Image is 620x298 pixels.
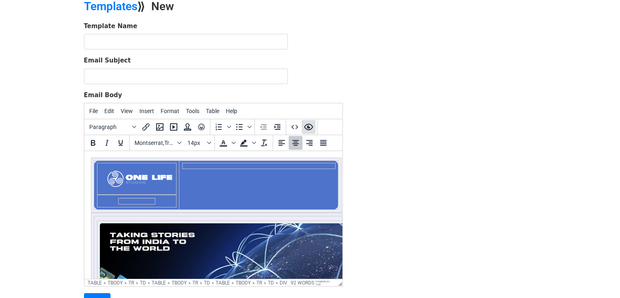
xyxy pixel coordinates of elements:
[84,151,342,279] iframe: Rich Text Area. Press ALT-0 for help.
[288,120,302,134] button: Source code
[140,280,146,286] div: td
[86,120,139,134] button: Blocks
[192,280,198,286] div: tr
[104,280,106,286] div: »
[252,280,255,286] div: »
[136,280,138,286] div: »
[88,280,102,286] div: table
[276,280,278,286] div: »
[152,280,166,286] div: table
[161,108,179,114] span: Format
[135,140,174,146] span: Montserrat,Trebuchet MS,[PERSON_NAME],Lucida Sans Unicode,Lucida Sans,Tahoma,sans-serif
[212,120,232,134] div: Numbered list
[212,280,214,286] div: »
[226,108,237,114] span: Help
[264,280,266,286] div: »
[139,108,154,114] span: Insert
[216,136,237,150] div: Text color
[104,108,114,114] span: Edit
[188,140,205,146] span: 14px
[188,280,191,286] div: »
[232,280,234,286] div: »
[131,136,184,150] button: Fonts
[153,120,167,134] button: Insert/edit image
[275,136,289,150] button: Align left
[121,108,133,114] span: View
[206,108,219,114] span: Table
[200,280,202,286] div: »
[148,280,150,286] div: »
[172,280,187,286] div: tbody
[89,108,98,114] span: File
[181,120,194,134] button: Insert template
[270,120,284,134] button: Increase indent
[128,280,134,286] div: tr
[86,136,100,150] button: Bold
[204,280,210,286] div: td
[237,136,257,150] div: Background color
[302,136,316,150] button: Align right
[289,136,302,150] button: Align center
[89,124,129,130] span: Paragraph
[194,120,208,134] button: Emoticons
[108,280,123,286] div: tbody
[100,136,114,150] button: Italic
[114,136,128,150] button: Underline
[268,280,274,286] div: td
[316,136,330,150] button: Justify
[302,120,316,134] button: Preview
[256,120,270,134] button: Decrease indent
[167,120,181,134] button: Insert/edit media
[84,91,122,100] label: Email Body
[216,280,230,286] div: table
[168,280,170,286] div: »
[579,259,620,298] iframe: Chat Widget
[335,279,342,286] div: Resize
[184,136,213,150] button: Font sizes
[316,280,330,286] a: Powered by Tiny
[232,120,253,134] div: Bullet list
[280,280,287,286] div: div
[257,136,271,150] button: Clear formatting
[291,280,314,286] button: 92 words
[256,280,262,286] div: tr
[84,56,131,65] label: Email Subject
[186,108,199,114] span: Tools
[84,22,137,31] label: Template Name
[139,120,153,134] button: Insert/edit link
[236,280,251,286] div: tbody
[124,280,127,286] div: »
